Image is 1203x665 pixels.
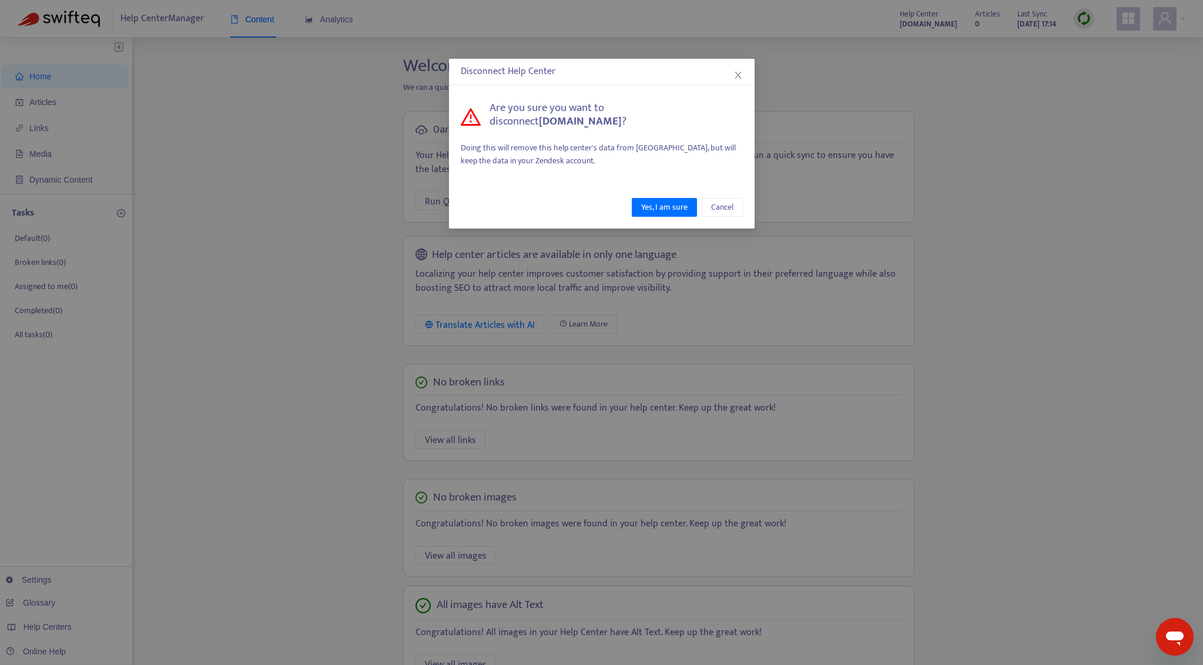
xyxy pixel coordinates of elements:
[711,201,733,214] span: Cancel
[733,70,743,80] span: close
[461,65,743,79] div: Disconnect Help Center
[702,198,743,217] button: Cancel
[641,201,688,214] span: Yes, I am sure
[461,107,481,127] span: warning
[732,69,745,82] button: Close
[539,112,622,130] b: [DOMAIN_NAME]
[461,142,743,167] div: Doing this will remove this help center's data from [GEOGRAPHIC_DATA], but will keep the data in ...
[632,198,697,217] button: Yes, I am sure
[490,102,743,128] h5: Are you sure you want to disconnect ?
[1156,618,1194,656] iframe: Schaltfläche zum Öffnen des Messaging-Fensters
